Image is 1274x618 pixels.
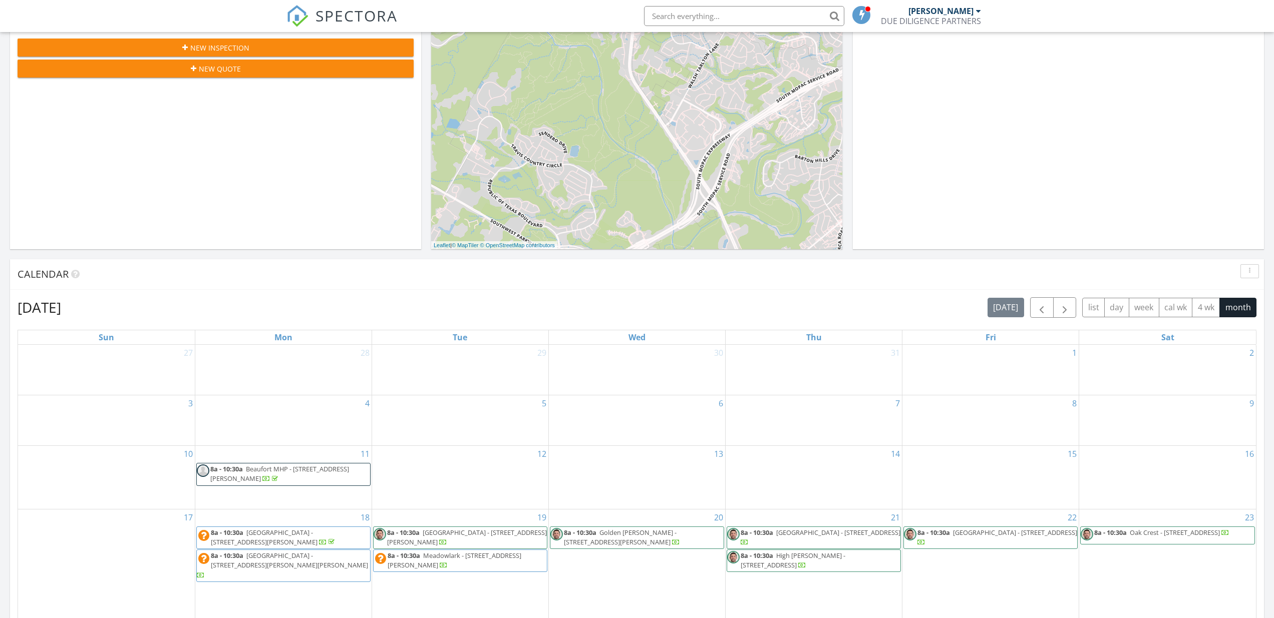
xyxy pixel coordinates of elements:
[1081,528,1093,540] img: headshot_3.0.png
[18,395,195,445] td: Go to August 3, 2025
[881,16,981,26] div: DUE DILIGENCE PARTNERS
[431,241,557,250] div: |
[903,526,1078,549] a: 8a - 10:30a [GEOGRAPHIC_DATA] - [STREET_ADDRESS]
[359,509,372,525] a: Go to August 18, 2025
[196,549,371,582] a: 8a - 10:30a [GEOGRAPHIC_DATA] - [STREET_ADDRESS][PERSON_NAME][PERSON_NAME]
[196,463,371,485] a: 8a - 10:30a Beaufort MHP - [STREET_ADDRESS][PERSON_NAME]
[889,509,902,525] a: Go to August 21, 2025
[372,345,548,395] td: Go to July 29, 2025
[18,60,414,78] button: New Quote
[535,446,548,462] a: Go to August 12, 2025
[908,6,974,16] div: [PERSON_NAME]
[550,526,724,549] a: 8a - 10:30a Golden [PERSON_NAME] - [STREET_ADDRESS][PERSON_NAME]
[197,464,209,477] img: default-user-f0147aede5fd5fa78ca7ade42f37bd4542148d508eef1c3d3ea960f66861d68b.jpg
[712,446,725,462] a: Go to August 13, 2025
[195,345,372,395] td: Go to July 28, 2025
[359,446,372,462] a: Go to August 11, 2025
[902,345,1079,395] td: Go to August 1, 2025
[1079,446,1256,509] td: Go to August 16, 2025
[373,549,547,572] a: 8a - 10:30a Meadowlark - [STREET_ADDRESS][PERSON_NAME]
[1070,395,1079,411] a: Go to August 8, 2025
[741,551,773,560] span: 8a - 10:30a
[211,528,337,546] a: 8a - 10:30a [GEOGRAPHIC_DATA] - [STREET_ADDRESS][PERSON_NAME]
[804,330,824,344] a: Thursday
[1070,345,1079,361] a: Go to August 1, 2025
[1159,298,1193,317] button: cal wk
[1080,526,1255,544] a: 8a - 10:30a Oak Crest - [STREET_ADDRESS]
[359,345,372,361] a: Go to July 28, 2025
[196,526,371,549] a: 8a - 10:30a [GEOGRAPHIC_DATA] - [STREET_ADDRESS][PERSON_NAME]
[726,345,902,395] td: Go to July 31, 2025
[741,551,845,569] span: High [PERSON_NAME] - [STREET_ADDRESS]
[182,345,195,361] a: Go to July 27, 2025
[741,528,900,546] a: 8a - 10:30a [GEOGRAPHIC_DATA] - [STREET_ADDRESS]
[548,446,725,509] td: Go to August 13, 2025
[626,330,648,344] a: Wednesday
[363,395,372,411] a: Go to August 4, 2025
[889,446,902,462] a: Go to August 14, 2025
[210,464,243,473] span: 8a - 10:30a
[190,43,249,53] span: New Inspection
[1104,298,1129,317] button: day
[904,528,916,540] img: headshot_3.0.png
[548,345,725,395] td: Go to July 30, 2025
[195,446,372,509] td: Go to August 11, 2025
[727,526,901,549] a: 8a - 10:30a [GEOGRAPHIC_DATA] - [STREET_ADDRESS]
[97,330,116,344] a: Sunday
[1129,298,1159,317] button: week
[388,551,521,569] a: 8a - 10:30a Meadowlark - [STREET_ADDRESS][PERSON_NAME]
[644,6,844,26] input: Search everything...
[717,395,725,411] a: Go to August 6, 2025
[564,528,677,546] span: Golden [PERSON_NAME] - [STREET_ADDRESS][PERSON_NAME]
[1066,509,1079,525] a: Go to August 22, 2025
[548,395,725,445] td: Go to August 6, 2025
[902,395,1079,445] td: Go to August 8, 2025
[1130,528,1220,537] span: Oak Crest - [STREET_ADDRESS]
[1243,509,1256,525] a: Go to August 23, 2025
[1094,528,1127,537] span: 8a - 10:30a
[211,551,243,560] span: 8a - 10:30a
[1247,395,1256,411] a: Go to August 9, 2025
[1094,528,1229,537] a: 8a - 10:30a Oak Crest - [STREET_ADDRESS]
[889,345,902,361] a: Go to July 31, 2025
[1079,395,1256,445] td: Go to August 9, 2025
[374,528,386,540] img: headshot_3.0.png
[726,446,902,509] td: Go to August 14, 2025
[286,5,308,27] img: The Best Home Inspection Software - Spectora
[199,64,241,74] span: New Quote
[18,39,414,57] button: New Inspection
[387,528,420,537] span: 8a - 10:30a
[388,551,420,560] span: 8a - 10:30a
[182,446,195,462] a: Go to August 10, 2025
[480,242,555,248] a: © OpenStreetMap contributors
[550,528,563,540] img: headshot_3.0.png
[387,528,547,546] span: [GEOGRAPHIC_DATA] - [STREET_ADDRESS][PERSON_NAME]
[18,345,195,395] td: Go to July 27, 2025
[195,395,372,445] td: Go to August 4, 2025
[210,464,349,483] a: 8a - 10:30a Beaufort MHP - [STREET_ADDRESS][PERSON_NAME]
[540,395,548,411] a: Go to August 5, 2025
[286,14,398,35] a: SPECTORA
[917,528,950,537] span: 8a - 10:30a
[18,446,195,509] td: Go to August 10, 2025
[434,242,450,248] a: Leaflet
[564,528,680,546] a: 8a - 10:30a Golden [PERSON_NAME] - [STREET_ADDRESS][PERSON_NAME]
[1192,298,1220,317] button: 4 wk
[372,395,548,445] td: Go to August 5, 2025
[211,528,317,546] span: [GEOGRAPHIC_DATA] - [STREET_ADDRESS][PERSON_NAME]
[953,528,1077,537] span: [GEOGRAPHIC_DATA] - [STREET_ADDRESS]
[727,551,740,563] img: headshot_3.0.png
[1079,345,1256,395] td: Go to August 2, 2025
[712,345,725,361] a: Go to July 30, 2025
[917,528,1077,546] a: 8a - 10:30a [GEOGRAPHIC_DATA] - [STREET_ADDRESS]
[893,395,902,411] a: Go to August 7, 2025
[186,395,195,411] a: Go to August 3, 2025
[741,528,773,537] span: 8a - 10:30a
[452,242,479,248] a: © MapTiler
[373,526,547,549] a: 8a - 10:30a [GEOGRAPHIC_DATA] - [STREET_ADDRESS][PERSON_NAME]
[1219,298,1256,317] button: month
[1066,446,1079,462] a: Go to August 15, 2025
[1082,298,1105,317] button: list
[1247,345,1256,361] a: Go to August 2, 2025
[727,549,901,572] a: 8a - 10:30a High [PERSON_NAME] - [STREET_ADDRESS]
